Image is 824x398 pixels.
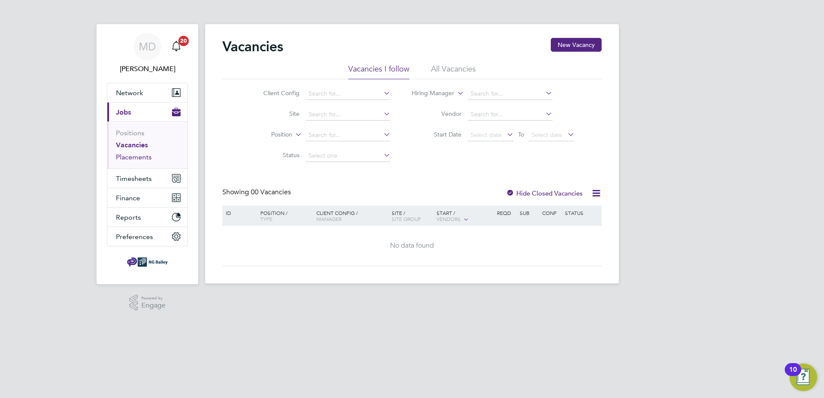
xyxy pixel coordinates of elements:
[348,64,409,79] li: Vacancies I follow
[129,295,166,311] a: Powered byEngage
[116,153,152,161] a: Placements
[390,205,435,226] div: Site /
[251,188,291,196] span: 00 Vacancies
[431,64,476,79] li: All Vacancies
[314,205,390,226] div: Client Config /
[518,205,540,220] div: Sub
[178,36,189,46] span: 20
[789,370,797,381] div: 10
[116,174,152,183] span: Timesheets
[107,83,187,102] button: Network
[139,41,156,52] span: MD
[260,215,272,222] span: Type
[412,131,462,138] label: Start Date
[515,129,527,140] span: To
[224,241,600,250] div: No data found
[306,150,390,162] input: Select one
[551,38,602,52] button: New Vacancy
[107,169,187,188] button: Timesheets
[495,205,517,220] div: Reqd
[392,215,421,222] span: Site Group
[316,215,342,222] span: Manager
[116,141,148,149] a: Vacancies
[224,205,254,220] div: ID
[107,121,187,168] div: Jobs
[250,110,300,118] label: Site
[107,208,187,227] button: Reports
[468,88,552,100] input: Search for...
[506,189,583,197] label: Hide Closed Vacancies
[306,129,390,141] input: Search for...
[222,188,293,197] div: Showing
[127,255,168,269] img: ngbailey-logo-retina.png
[306,109,390,121] input: Search for...
[434,205,495,227] div: Start /
[107,255,188,269] a: Go to home page
[168,33,185,60] a: 20
[107,103,187,121] button: Jobs
[97,24,198,284] nav: Main navigation
[437,215,461,222] span: Vendors
[107,64,188,74] span: Mark Davies
[540,205,562,220] div: Conf
[116,89,143,97] span: Network
[563,205,600,220] div: Status
[141,295,165,302] span: Powered by
[254,205,314,226] div: Position /
[243,131,292,139] label: Position
[107,33,188,74] a: MD[PERSON_NAME]
[790,364,817,391] button: Open Resource Center, 10 new notifications
[222,38,283,55] h2: Vacancies
[116,194,140,202] span: Finance
[412,110,462,118] label: Vendor
[471,131,502,139] span: Select date
[306,88,390,100] input: Search for...
[468,109,552,121] input: Search for...
[531,131,562,139] span: Select date
[250,89,300,97] label: Client Config
[116,108,131,116] span: Jobs
[250,151,300,159] label: Status
[107,227,187,246] button: Preferences
[141,302,165,309] span: Engage
[405,89,454,98] label: Hiring Manager
[116,213,141,221] span: Reports
[116,129,144,137] a: Positions
[116,233,153,241] span: Preferences
[107,188,187,207] button: Finance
